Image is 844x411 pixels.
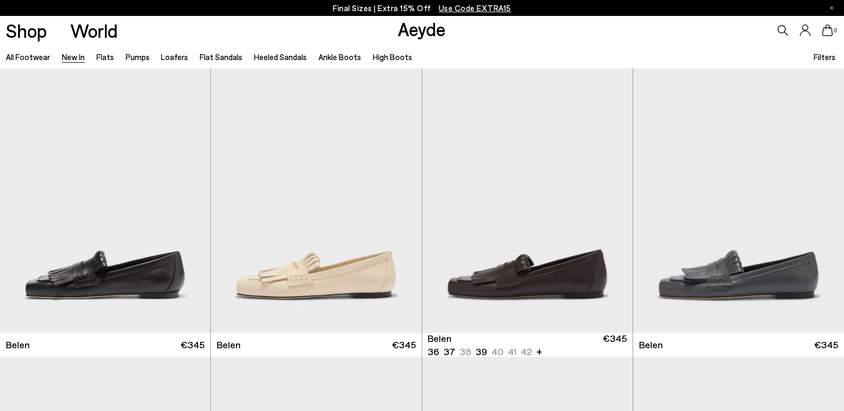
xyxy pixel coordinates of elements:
[633,69,843,333] div: 2 / 6
[6,338,30,351] span: Belen
[211,333,421,357] a: Belen €345
[422,69,633,333] div: 1 / 6
[333,2,511,15] p: Final Sizes | Extra 15% Off
[428,345,529,358] ul: variant
[254,52,307,62] a: Heeled Sandals
[126,52,150,62] a: Pumps
[603,332,627,358] span: €345
[633,69,843,333] img: Belen Tassel Loafers
[211,69,421,333] img: Belen Tassel Loafers
[422,69,633,333] a: 6 / 6 1 / 6 2 / 6 3 / 6 4 / 6 5 / 6 6 / 6 1 / 6 Next slide Previous slide
[439,3,511,13] span: Navigate to /collections/ss25-final-sizes
[6,21,47,40] a: Shop
[536,344,542,358] li: +
[161,52,188,62] a: Loafers
[476,345,487,358] li: 39
[392,338,416,351] span: €345
[200,52,242,62] a: Flat Sandals
[422,69,633,333] img: Belen Tassel Loafers
[639,338,663,351] span: Belen
[633,69,844,333] a: 6 / 6 1 / 6 2 / 6 3 / 6 4 / 6 5 / 6 6 / 6 1 / 6 Next slide Previous slide
[373,52,412,62] a: High Boots
[398,18,446,40] a: Aeyde
[633,333,844,357] a: Belen €345
[633,69,844,333] div: 1 / 6
[181,338,204,351] span: €345
[6,52,50,62] a: All Footwear
[444,345,455,358] li: 37
[70,21,118,40] a: World
[428,345,439,358] li: 36
[822,24,833,36] a: 0
[814,52,835,62] span: Filters
[814,338,838,351] span: €345
[422,333,633,357] a: Belen 36 37 38 39 40 41 42 + €345
[633,69,844,333] img: Belen Tassel Loafers
[833,28,838,33] span: 0
[62,52,85,62] a: New In
[428,332,452,345] span: Belen
[96,52,114,62] a: Flats
[217,338,241,351] span: Belen
[318,52,361,62] a: Ankle Boots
